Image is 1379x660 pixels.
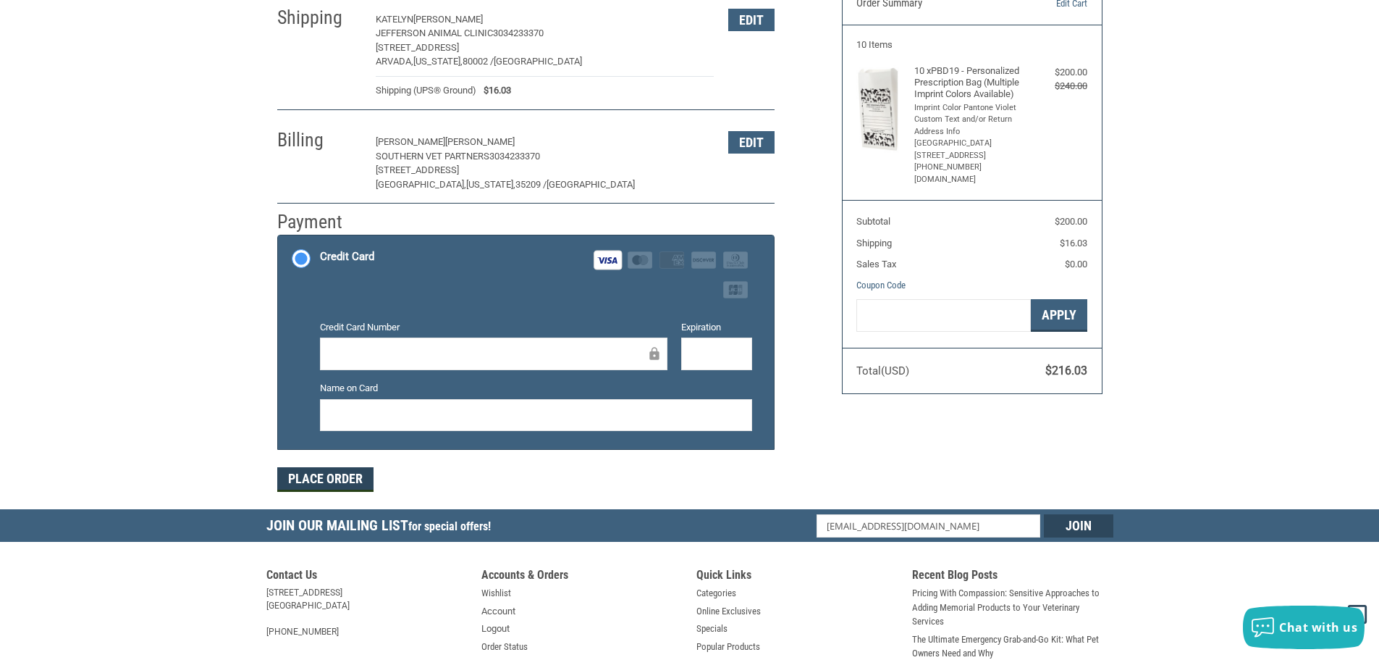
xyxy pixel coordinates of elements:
[696,568,898,586] h5: Quick Links
[1065,259,1087,270] span: $0.00
[817,514,1040,538] input: Email
[481,586,511,601] a: Wishlist
[856,280,906,291] a: Coupon Code
[493,28,544,38] span: 3034233370
[376,42,459,53] span: [STREET_ADDRESS]
[856,238,892,248] span: Shipping
[728,131,775,154] button: Edit
[376,179,466,190] span: [GEOGRAPHIC_DATA],
[696,622,728,636] a: Specials
[408,519,491,533] span: for special offers!
[547,179,635,190] span: [GEOGRAPHIC_DATA]
[376,14,413,25] span: KATELYN
[1031,299,1087,332] button: Apply
[696,586,736,601] a: Categories
[1055,216,1087,227] span: $200.00
[463,56,494,67] span: 80002 /
[320,245,374,269] div: Credit Card
[914,102,1026,114] li: Imprint Color Pantone Violet
[1044,514,1113,538] input: Join
[481,568,683,586] h5: Accounts & Orders
[266,586,468,638] address: [STREET_ADDRESS] [GEOGRAPHIC_DATA] [PHONE_NUMBER]
[1279,619,1357,635] span: Chat with us
[376,56,413,67] span: ARVADA,
[266,509,498,546] h5: Join Our Mailing List
[481,622,510,636] a: Logout
[856,216,890,227] span: Subtotal
[413,14,483,25] span: [PERSON_NAME]
[376,83,476,98] span: Shipping (UPS® Ground)
[856,364,909,377] span: Total (USD)
[1060,238,1087,248] span: $16.03
[681,320,752,335] label: Expiration
[912,586,1113,629] a: Pricing With Compassion: Sensitive Approaches to Adding Memorial Products to Your Veterinary Serv...
[914,65,1026,101] h4: 10 x PBD19 - Personalized Prescription Bag (Multiple Imprint Colors Available)
[1029,65,1087,80] div: $200.00
[481,604,515,619] a: Account
[696,640,760,654] a: Popular Products
[856,259,896,270] span: Sales Tax
[277,128,362,152] h2: Billing
[376,28,493,38] span: JEFFERSON ANIMAL CLINIC
[476,83,511,98] span: $16.03
[1045,364,1087,377] span: $216.03
[376,151,489,162] span: SOUTHERN VET PARTNERS
[266,568,468,586] h5: Contact Us
[376,136,445,147] span: [PERSON_NAME]
[320,320,667,335] label: Credit Card Number
[277,210,362,234] h2: Payment
[728,9,775,31] button: Edit
[914,114,1026,185] li: Custom Text and/or Return Address Info [GEOGRAPHIC_DATA] [STREET_ADDRESS] [PHONE_NUMBER] [DOMAIN_...
[489,151,540,162] span: 3034233370
[856,299,1031,332] input: Gift Certificate or Coupon Code
[376,164,459,175] span: [STREET_ADDRESS]
[1243,606,1365,649] button: Chat with us
[856,39,1087,51] h3: 10 Items
[515,179,547,190] span: 35209 /
[1029,79,1087,93] div: $240.00
[481,640,528,654] a: Order Status
[912,568,1113,586] h5: Recent Blog Posts
[277,6,362,30] h2: Shipping
[413,56,463,67] span: [US_STATE],
[445,136,515,147] span: [PERSON_NAME]
[466,179,515,190] span: [US_STATE],
[277,467,374,492] button: Place Order
[494,56,582,67] span: [GEOGRAPHIC_DATA]
[696,604,761,619] a: Online Exclusives
[320,381,752,396] label: Name on Card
